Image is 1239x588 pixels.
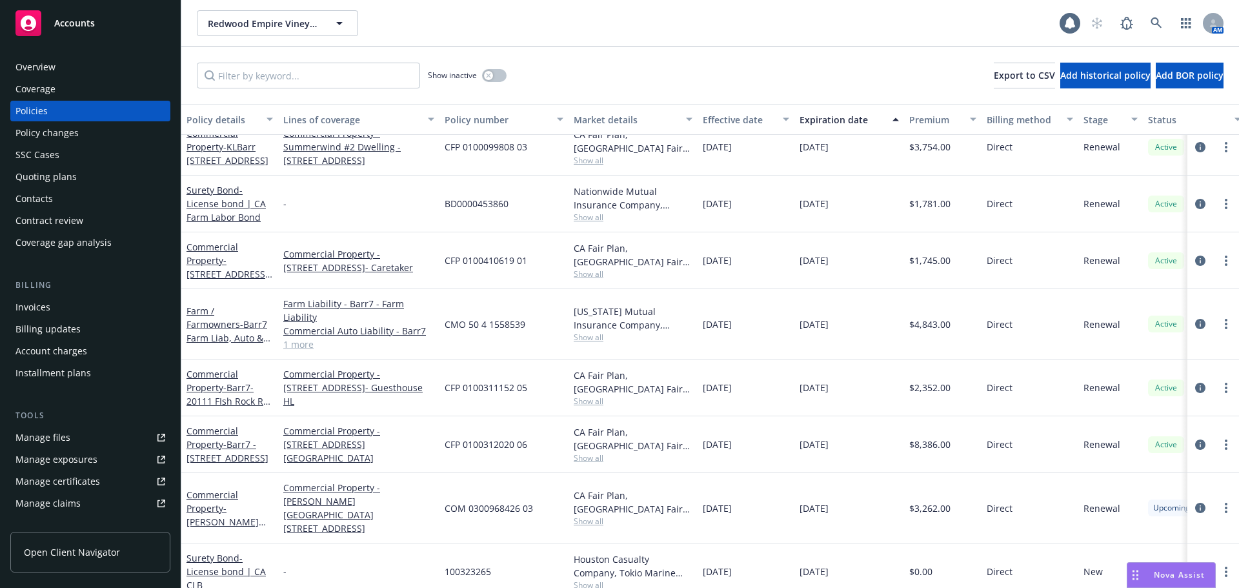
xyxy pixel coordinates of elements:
a: more [1218,139,1234,155]
span: BD0000453860 [445,197,509,210]
a: Billing updates [10,319,170,340]
span: Upcoming [1153,502,1190,514]
a: SSC Cases [10,145,170,165]
span: Show inactive [428,70,477,81]
span: $3,754.00 [909,140,951,154]
a: Commercial Auto Liability - Barr7 [283,324,434,338]
a: more [1218,316,1234,332]
span: [DATE] [800,318,829,331]
span: Show all [574,212,692,223]
a: Overview [10,57,170,77]
button: Effective date [698,104,794,135]
a: Farm Liability - Barr7 - Farm Liability [283,297,434,324]
span: $2,352.00 [909,381,951,394]
a: more [1218,253,1234,269]
a: Commercial Property - Summerwind #2 Dwelling - [STREET_ADDRESS] [283,127,434,167]
span: Renewal [1083,381,1120,394]
div: CA Fair Plan, [GEOGRAPHIC_DATA] Fair plan [574,489,692,516]
button: Export to CSV [994,63,1055,88]
a: circleInformation [1193,139,1208,155]
a: Coverage gap analysis [10,232,170,253]
button: Redwood Empire Vineyard Management, Inc. [197,10,358,36]
span: Show all [574,516,692,527]
div: Policies [15,101,48,121]
div: Policy details [186,113,259,127]
div: Manage files [15,427,70,448]
a: Policies [10,101,170,121]
input: Filter by keyword... [197,63,420,88]
span: Show all [574,332,692,343]
span: - [PERSON_NAME] [STREET_ADDRESS] [186,502,268,542]
span: 100323265 [445,565,491,578]
span: Open Client Navigator [24,545,120,559]
span: [DATE] [703,140,732,154]
span: - Barr7 - [STREET_ADDRESS] [186,438,268,464]
span: Redwood Empire Vineyard Management, Inc. [208,17,319,30]
button: Premium [904,104,982,135]
div: Policy number [445,113,549,127]
div: Premium [909,113,962,127]
button: Policy number [439,104,569,135]
span: [DATE] [800,502,829,515]
div: Drag to move [1127,563,1143,587]
span: - [283,197,287,210]
a: circleInformation [1193,437,1208,452]
span: [DATE] [703,565,732,578]
div: Billing method [987,113,1059,127]
span: Renewal [1083,140,1120,154]
a: Commercial Property [186,368,269,421]
span: Active [1153,141,1179,153]
a: circleInformation [1193,380,1208,396]
div: Stage [1083,113,1123,127]
a: 1 more [283,338,434,351]
div: CA Fair Plan, [GEOGRAPHIC_DATA] Fair plan [574,241,692,269]
span: COM 0300968426 03 [445,502,533,515]
button: Add BOR policy [1156,63,1224,88]
a: Commercial Property - [STREET_ADDRESS][GEOGRAPHIC_DATA] [283,424,434,465]
div: Overview [15,57,55,77]
div: Manage certificates [15,471,100,492]
span: $8,386.00 [909,438,951,451]
a: Commercial Property [186,425,268,464]
span: [DATE] [800,140,829,154]
span: [DATE] [703,197,732,210]
button: Stage [1078,104,1143,135]
div: Account charges [15,341,87,361]
div: Policy changes [15,123,79,143]
span: $4,843.00 [909,318,951,331]
a: Report a Bug [1114,10,1140,36]
span: Active [1153,255,1179,267]
a: more [1218,380,1234,396]
span: CMO 50 4 1558539 [445,318,525,331]
span: CFP 0100099808 03 [445,140,527,154]
span: [DATE] [703,381,732,394]
span: [DATE] [703,318,732,331]
div: CA Fair Plan, [GEOGRAPHIC_DATA] Fair plan [574,425,692,452]
div: Contract review [15,210,83,231]
div: [US_STATE] Mutual Insurance Company, [US_STATE] Mutual Insurance [574,305,692,332]
span: $1,745.00 [909,254,951,267]
a: Commercial Property [186,241,270,307]
a: Switch app [1173,10,1199,36]
div: Tools [10,409,170,422]
div: Manage claims [15,493,81,514]
div: Contacts [15,188,53,209]
div: Status [1148,113,1227,127]
a: Manage claims [10,493,170,514]
span: $0.00 [909,565,932,578]
span: Show all [574,452,692,463]
a: Commercial Property - [STREET_ADDRESS]- Guesthouse HL [283,367,434,408]
a: Commercial Property [186,489,268,542]
span: [DATE] [800,197,829,210]
span: Direct [987,318,1012,331]
a: Account charges [10,341,170,361]
a: more [1218,437,1234,452]
a: Manage files [10,427,170,448]
div: Houston Casualty Company, Tokio Marine HCC [574,553,692,580]
div: Manage BORs [15,515,76,536]
span: Add BOR policy [1156,69,1224,81]
a: Coverage [10,79,170,99]
button: Market details [569,104,698,135]
div: Quoting plans [15,167,77,187]
a: Start snowing [1084,10,1110,36]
